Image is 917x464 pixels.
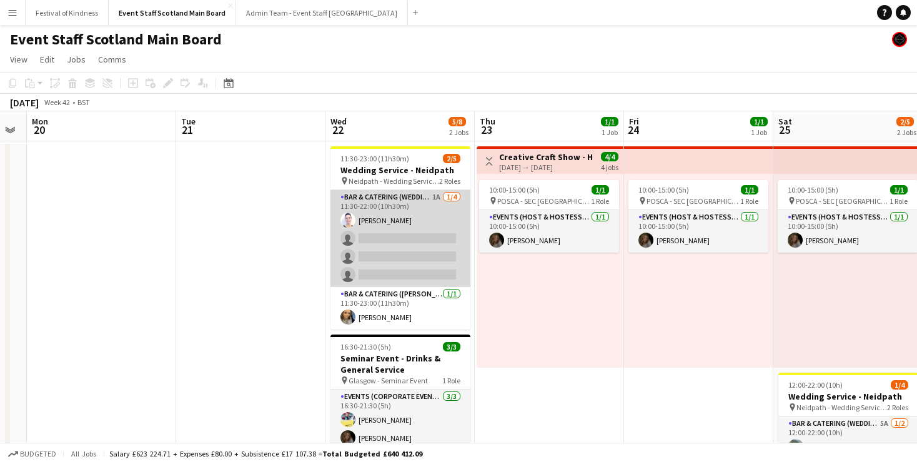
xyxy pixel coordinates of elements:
[179,123,196,137] span: 21
[750,117,768,126] span: 1/1
[897,128,916,137] div: 2 Jobs
[442,376,460,385] span: 1 Role
[638,185,689,194] span: 10:00-15:00 (5h)
[751,128,767,137] div: 1 Job
[601,161,618,172] div: 4 jobs
[647,196,740,206] span: POSCA - SEC [GEOGRAPHIC_DATA]
[778,116,792,127] span: Sat
[478,123,495,137] span: 23
[892,32,907,47] app-user-avatar: Event Staff Scotland
[349,376,428,385] span: Glasgow - Seminar Event
[443,154,460,163] span: 2/5
[181,116,196,127] span: Tue
[741,185,758,194] span: 1/1
[35,51,59,68] a: Edit
[489,185,540,194] span: 10:00-15:00 (5h)
[796,403,887,412] span: Neidpath - Wedding Service Roles
[20,450,56,458] span: Budgeted
[330,353,470,375] h3: Seminar Event - Drinks & General Service
[330,190,470,287] app-card-role: Bar & Catering (Wedding Service Staff)1A1/411:30-22:00 (10h30m)[PERSON_NAME]
[340,154,409,163] span: 11:30-23:00 (11h30m)
[69,449,99,458] span: All jobs
[330,116,347,127] span: Wed
[796,196,890,206] span: POSCA - SEC [GEOGRAPHIC_DATA]
[109,449,422,458] div: Salary £623 224.71 + Expenses £80.00 + Subsistence £17 107.38 =
[236,1,408,25] button: Admin Team - Event Staff [GEOGRAPHIC_DATA]
[891,380,908,390] span: 1/4
[330,287,470,330] app-card-role: Bar & Catering ([PERSON_NAME])1/111:30-23:00 (11h30m)[PERSON_NAME]
[628,180,768,253] app-job-card: 10:00-15:00 (5h)1/1 POSCA - SEC [GEOGRAPHIC_DATA]1 RoleEvents (Host & Hostesses)1/110:00-15:00 (5...
[10,30,222,49] h1: Event Staff Scotland Main Board
[10,96,39,109] div: [DATE]
[480,116,495,127] span: Thu
[330,146,470,330] app-job-card: 11:30-23:00 (11h30m)2/5Wedding Service - Neidpath Neidpath - Wedding Service Roles2 RolesBar & Ca...
[26,1,109,25] button: Festival of Kindness
[40,54,54,65] span: Edit
[62,51,91,68] a: Jobs
[629,116,639,127] span: Fri
[322,449,422,458] span: Total Budgeted £640 412.09
[628,210,768,253] app-card-role: Events (Host & Hostesses)1/110:00-15:00 (5h)[PERSON_NAME]
[601,152,618,161] span: 4/4
[497,196,591,206] span: POSCA - SEC [GEOGRAPHIC_DATA]
[443,342,460,351] span: 3/3
[499,151,592,163] h3: Creative Craft Show - Host/Hostess
[740,196,758,206] span: 1 Role
[788,185,838,194] span: 10:00-15:00 (5h)
[499,163,592,172] div: [DATE] → [DATE]
[6,447,58,461] button: Budgeted
[30,123,48,137] span: 20
[10,54,27,65] span: View
[109,1,236,25] button: Event Staff Scotland Main Board
[67,54,86,65] span: Jobs
[890,196,908,206] span: 1 Role
[5,51,32,68] a: View
[788,380,843,390] span: 12:00-22:00 (10h)
[449,117,466,126] span: 5/8
[340,342,391,351] span: 16:30-21:30 (5h)
[601,117,618,126] span: 1/1
[627,123,639,137] span: 24
[329,123,347,137] span: 22
[591,196,609,206] span: 1 Role
[439,176,460,186] span: 2 Roles
[592,185,609,194] span: 1/1
[887,403,908,412] span: 2 Roles
[77,98,90,107] div: BST
[479,210,619,253] app-card-role: Events (Host & Hostesses)1/110:00-15:00 (5h)[PERSON_NAME]
[32,116,48,127] span: Mon
[776,123,792,137] span: 25
[602,128,618,137] div: 1 Job
[41,98,72,107] span: Week 42
[479,180,619,253] app-job-card: 10:00-15:00 (5h)1/1 POSCA - SEC [GEOGRAPHIC_DATA]1 RoleEvents (Host & Hostesses)1/110:00-15:00 (5...
[890,185,908,194] span: 1/1
[98,54,126,65] span: Comms
[349,176,439,186] span: Neidpath - Wedding Service Roles
[330,164,470,176] h3: Wedding Service - Neidpath
[449,128,468,137] div: 2 Jobs
[93,51,131,68] a: Comms
[896,117,914,126] span: 2/5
